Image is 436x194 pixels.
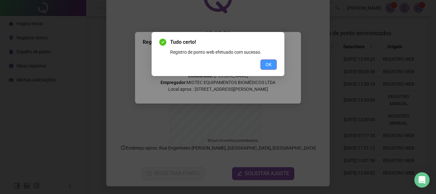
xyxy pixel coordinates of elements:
[170,38,277,46] span: Tudo certo!
[260,59,277,70] button: OK
[170,49,277,56] div: Registro de ponto web efetuado com sucesso.
[414,172,430,188] div: Open Intercom Messenger
[266,61,272,68] span: OK
[159,39,166,46] span: check-circle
